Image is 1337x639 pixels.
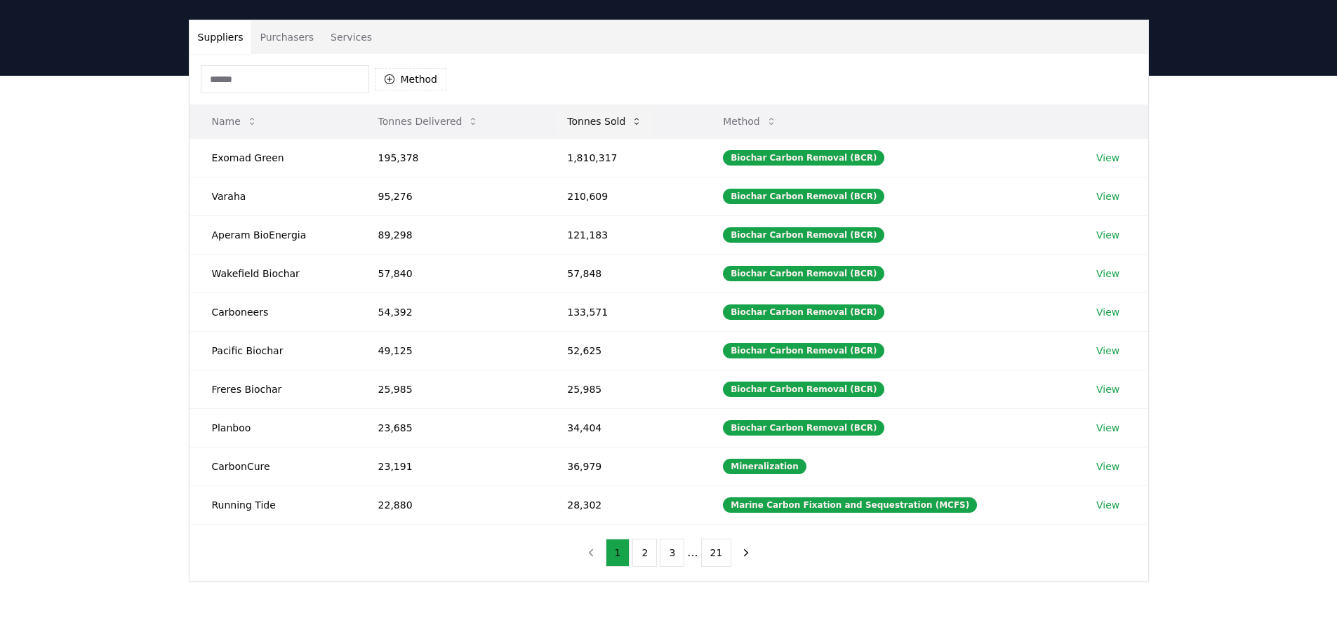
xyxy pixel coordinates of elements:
[723,227,884,243] div: Biochar Carbon Removal (BCR)
[356,138,545,177] td: 195,378
[545,331,700,370] td: 52,625
[545,292,700,331] td: 133,571
[1096,189,1119,203] a: View
[712,107,788,135] button: Method
[356,215,545,254] td: 89,298
[545,215,700,254] td: 121,183
[1096,498,1119,512] a: View
[356,485,545,524] td: 22,880
[189,485,356,524] td: Running Tide
[189,254,356,292] td: Wakefield Biochar
[1096,305,1119,319] a: View
[189,331,356,370] td: Pacific Biochar
[189,215,356,254] td: Aperam BioEnergia
[545,447,700,485] td: 36,979
[356,331,545,370] td: 49,125
[660,539,684,567] button: 3
[201,107,269,135] button: Name
[545,408,700,447] td: 34,404
[1096,459,1119,473] a: View
[1096,267,1119,281] a: View
[1096,228,1119,242] a: View
[189,20,252,54] button: Suppliers
[545,254,700,292] td: 57,848
[1096,151,1119,165] a: View
[189,370,356,408] td: Freres Biochar
[356,292,545,331] td: 54,392
[556,107,653,135] button: Tonnes Sold
[545,370,700,408] td: 25,985
[723,459,806,474] div: Mineralization
[1096,421,1119,435] a: View
[1096,382,1119,396] a: View
[545,485,700,524] td: 28,302
[356,408,545,447] td: 23,685
[723,343,884,358] div: Biochar Carbon Removal (BCR)
[367,107,491,135] button: Tonnes Delivered
[356,254,545,292] td: 57,840
[356,447,545,485] td: 23,191
[189,292,356,331] td: Carboneers
[723,304,884,320] div: Biochar Carbon Removal (BCR)
[632,539,657,567] button: 2
[189,177,356,215] td: Varaha
[251,20,322,54] button: Purchasers
[322,20,380,54] button: Services
[606,539,630,567] button: 1
[723,266,884,281] div: Biochar Carbon Removal (BCR)
[687,544,698,561] li: ...
[723,150,884,166] div: Biochar Carbon Removal (BCR)
[723,382,884,397] div: Biochar Carbon Removal (BCR)
[545,177,700,215] td: 210,609
[1096,344,1119,358] a: View
[375,68,447,90] button: Method
[189,447,356,485] td: CarbonCure
[356,370,545,408] td: 25,985
[189,138,356,177] td: Exomad Green
[356,177,545,215] td: 95,276
[545,138,700,177] td: 1,810,317
[734,539,758,567] button: next page
[723,189,884,204] div: Biochar Carbon Removal (BCR)
[189,408,356,447] td: Planboo
[723,420,884,436] div: Biochar Carbon Removal (BCR)
[701,539,732,567] button: 21
[723,497,977,513] div: Marine Carbon Fixation and Sequestration (MCFS)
